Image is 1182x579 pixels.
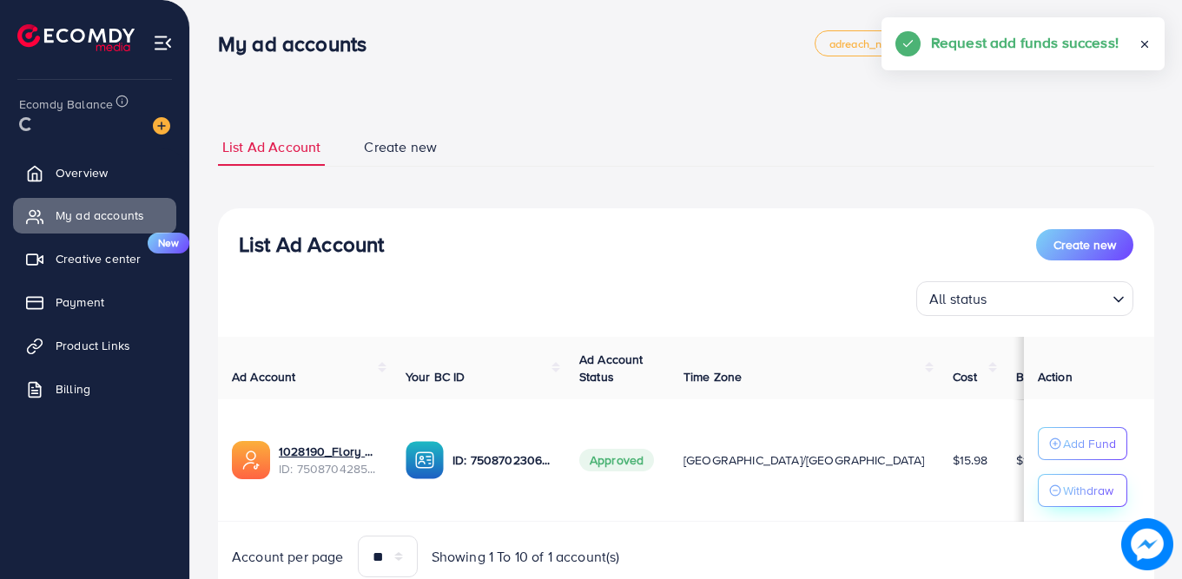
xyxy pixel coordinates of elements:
a: Billing [13,372,176,406]
h3: My ad accounts [218,31,380,56]
h5: Request add funds success! [931,31,1119,54]
span: Approved [579,449,654,471]
span: [GEOGRAPHIC_DATA]/[GEOGRAPHIC_DATA] [683,451,925,469]
img: ic-ba-acc.ded83a64.svg [406,441,444,479]
a: Payment [13,285,176,319]
span: Showing 1 To 10 of 1 account(s) [432,547,620,567]
img: image [153,117,170,135]
span: Payment [56,293,104,311]
span: All status [926,286,991,312]
span: Your BC ID [406,368,466,385]
span: Action [1038,368,1073,385]
p: Add Fund [1063,433,1116,454]
p: ID: 7508702306754641927 [452,450,551,470]
span: Creative center [56,250,141,267]
span: Overview [56,164,108,181]
span: adreach_new_package [829,38,946,49]
img: image [1121,518,1173,570]
a: Creative centerNew [13,241,176,276]
span: Billing [56,380,90,398]
button: Add Fund [1038,427,1127,460]
button: Withdraw [1038,474,1127,507]
img: ic-ads-acc.e4c84228.svg [232,441,270,479]
span: Ad Account Status [579,351,644,385]
span: New [148,233,189,253]
a: Product Links [13,328,176,363]
input: Search for option [993,283,1106,312]
p: Withdraw [1063,480,1113,501]
span: Product Links [56,337,130,354]
span: Ad Account [232,368,296,385]
img: menu [153,33,173,53]
span: $15.98 [953,451,988,469]
span: Cost [953,368,978,385]
a: My ad accounts [13,198,176,233]
span: Account per page [232,547,344,567]
span: Create new [1053,236,1116,253]
a: adreach_new_package [815,30,961,56]
span: ID: 7508704285065330705 [279,460,378,477]
div: Search for option [916,281,1133,316]
img: logo [17,24,135,51]
span: My ad accounts [56,207,144,224]
span: Time Zone [683,368,742,385]
span: Create new [364,137,437,157]
span: List Ad Account [222,137,320,157]
button: Create new [1036,229,1133,260]
h3: List Ad Account [239,232,384,257]
a: 1028190_Flory Scentss_1748256467494 [279,443,378,460]
a: Overview [13,155,176,190]
div: <span class='underline'>1028190_Flory Scentss_1748256467494</span></br>7508704285065330705 [279,443,378,478]
span: Ecomdy Balance [19,95,113,113]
